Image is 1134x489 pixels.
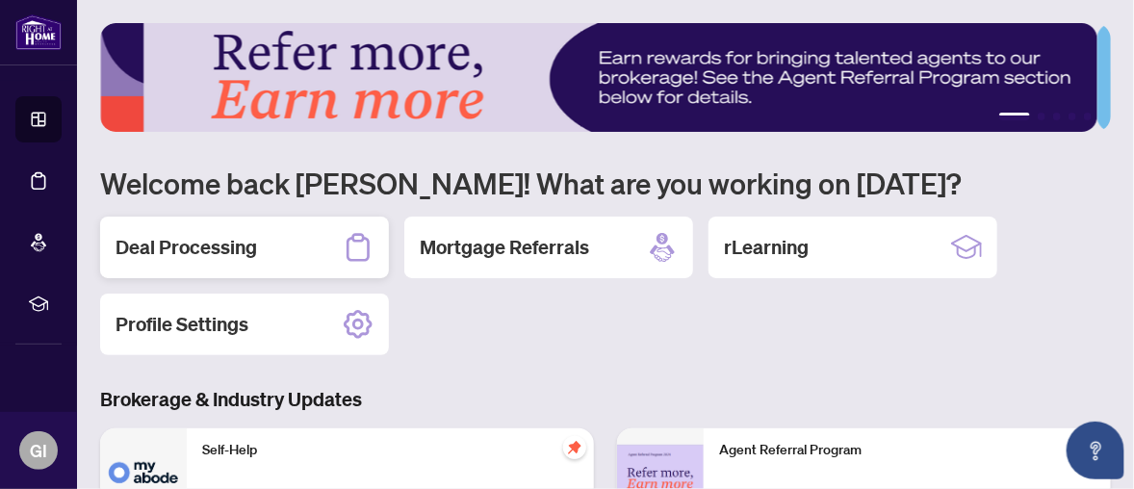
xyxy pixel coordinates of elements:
h1: Welcome back [PERSON_NAME]! What are you working on [DATE]? [100,165,1111,201]
img: logo [15,14,62,50]
button: 1 [999,113,1030,120]
h2: rLearning [724,234,809,261]
h2: Profile Settings [116,311,248,338]
h3: Brokerage & Industry Updates [100,386,1111,413]
p: Self-Help [202,440,579,461]
button: 4 [1069,113,1076,120]
button: 5 [1084,113,1092,120]
button: Open asap [1067,422,1124,479]
p: Agent Referral Program [719,440,1095,461]
button: 3 [1053,113,1061,120]
button: 2 [1038,113,1045,120]
span: pushpin [563,436,586,459]
h2: Deal Processing [116,234,257,261]
h2: Mortgage Referrals [420,234,589,261]
img: Slide 0 [100,23,1097,132]
span: GI [30,437,47,464]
